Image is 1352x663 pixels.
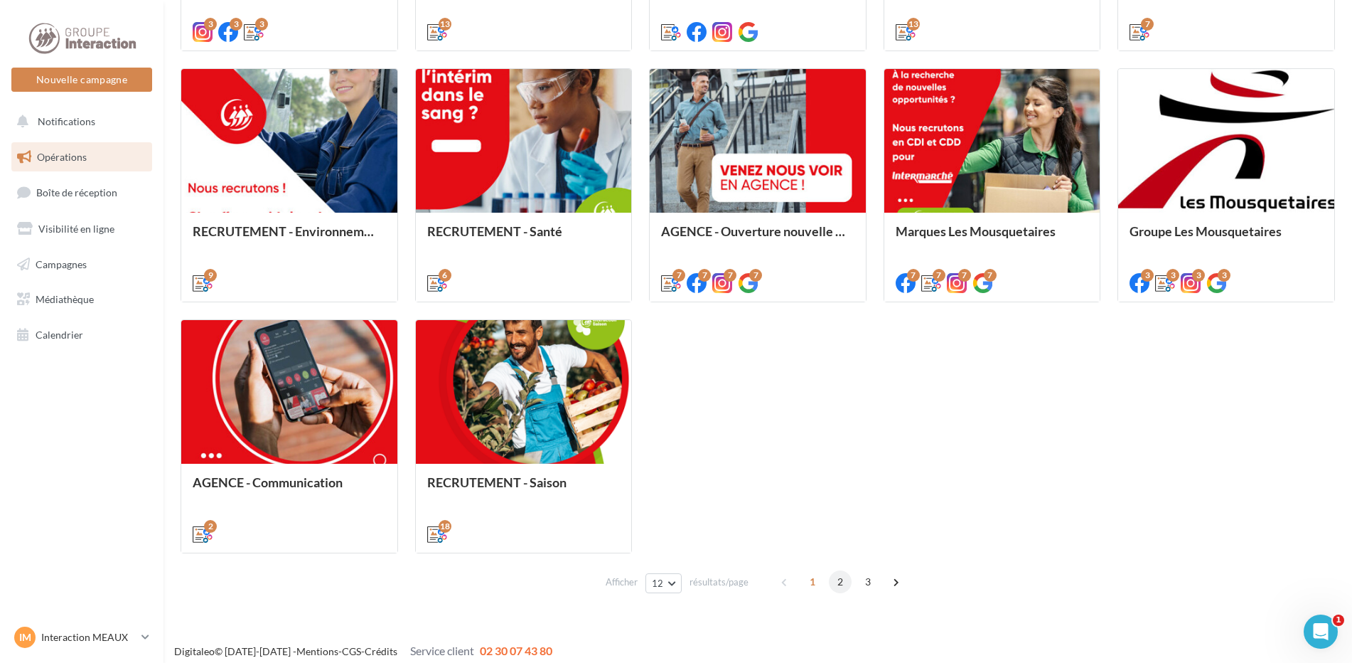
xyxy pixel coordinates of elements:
span: Afficher [606,576,638,589]
span: Service client [410,644,474,657]
button: 12 [645,573,682,593]
iframe: Intercom live chat [1304,615,1338,649]
a: Calendrier [9,320,155,350]
a: IM Interaction MEAUX [11,624,152,651]
div: 6 [439,269,451,282]
div: Marques Les Mousquetaires [896,224,1089,253]
div: 3 [1192,269,1205,282]
div: RECRUTEMENT - Santé [427,224,621,253]
button: Nouvelle campagne [11,68,152,92]
span: résultats/page [690,576,749,589]
div: RECRUTEMENT - Environnement [193,224,386,253]
span: Calendrier [36,329,83,341]
span: Campagnes [36,258,87,270]
span: 1 [801,571,824,593]
span: Notifications [38,115,95,127]
div: 7 [907,269,920,282]
span: 2 [829,571,852,593]
div: 3 [1141,269,1154,282]
div: 7 [698,269,711,282]
div: 3 [1166,269,1179,282]
a: Crédits [365,645,397,657]
a: Médiathèque [9,285,155,314]
a: Mentions [296,645,338,657]
span: Médiathèque [36,293,94,305]
div: RECRUTEMENT - Saison [427,475,621,504]
div: 3 [204,18,217,31]
div: 3 [255,18,268,31]
div: 3 [1218,269,1230,282]
div: 7 [724,269,736,282]
span: © [DATE]-[DATE] - - - [174,645,552,657]
a: Opérations [9,142,155,172]
div: 13 [439,18,451,31]
div: 13 [907,18,920,31]
span: 02 30 07 43 80 [480,644,552,657]
div: 7 [749,269,762,282]
div: 7 [984,269,997,282]
span: 12 [652,578,664,589]
a: CGS [342,645,361,657]
div: 3 [230,18,242,31]
div: AGENCE - Ouverture nouvelle agence [661,224,854,253]
div: 7 [958,269,971,282]
button: Notifications [9,107,149,137]
div: 18 [439,520,451,533]
span: 3 [857,571,879,593]
div: 7 [672,269,685,282]
div: Groupe Les Mousquetaires [1130,224,1323,253]
a: Campagnes [9,250,155,280]
a: Digitaleo [174,645,215,657]
div: 7 [933,269,945,282]
div: AGENCE - Communication [193,475,386,504]
span: Boîte de réception [36,186,117,198]
span: Opérations [37,151,87,163]
a: Boîte de réception [9,177,155,208]
span: 1 [1333,615,1344,626]
div: 7 [1141,18,1154,31]
div: 2 [204,520,217,533]
p: Interaction MEAUX [41,630,136,645]
span: Visibilité en ligne [38,223,114,235]
div: 9 [204,269,217,282]
a: Visibilité en ligne [9,214,155,244]
span: IM [19,630,31,645]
